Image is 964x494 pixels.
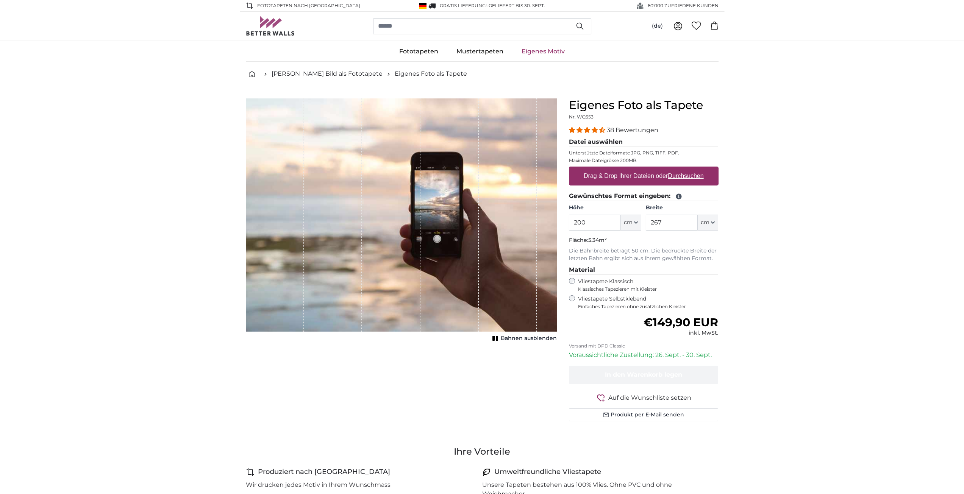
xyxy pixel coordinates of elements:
[605,371,682,378] span: In den Warenkorb legen
[390,42,447,61] a: Fototapeten
[646,204,718,212] label: Breite
[578,304,719,310] span: Einfaches Tapezieren ohne zusätzlichen Kleister
[246,98,557,344] div: 1 of 1
[569,351,719,360] p: Voraussichtliche Zustellung: 26. Sept. - 30. Sept.
[501,335,557,342] span: Bahnen ausblenden
[608,393,691,402] span: Auf die Wunschliste setzen
[701,219,709,226] span: cm
[246,16,295,36] img: Betterwalls
[569,114,594,120] span: Nr. WQ553
[246,446,719,458] h3: Ihre Vorteile
[272,69,383,78] a: [PERSON_NAME] Bild als Fototapete
[246,62,719,86] nav: breadcrumbs
[648,2,719,9] span: 60'000 ZUFRIEDENE KUNDEN
[588,237,607,243] span: 5.34m²
[490,333,557,344] button: Bahnen ausblenden
[646,19,669,33] button: (de)
[578,278,712,292] label: Vliestapete Klassisch
[581,168,707,184] label: Drag & Drop Ihrer Dateien oder
[569,265,719,275] legend: Material
[569,408,719,421] button: Produkt per E-Mail senden
[624,219,633,226] span: cm
[569,366,719,384] button: In den Warenkorb legen
[258,467,390,477] h4: Produziert nach [GEOGRAPHIC_DATA]
[698,215,718,231] button: cm
[569,98,719,112] h1: Eigenes Foto als Tapete
[246,480,391,489] p: Wir drucken jedes Motiv in Ihrem Wunschmass
[569,150,719,156] p: Unterstützte Dateiformate JPG, PNG, TIFF, PDF.
[621,215,641,231] button: cm
[487,3,545,8] span: -
[512,42,574,61] a: Eigenes Motiv
[569,343,719,349] p: Versand mit DPD Classic
[440,3,487,8] span: GRATIS Lieferung!
[607,126,658,134] span: 38 Bewertungen
[569,247,719,262] p: Die Bahnbreite beträgt 50 cm. Die bedruckte Breite der letzten Bahn ergibt sich aus Ihrem gewählt...
[578,286,712,292] span: Klassisches Tapezieren mit Kleister
[494,467,601,477] h4: Umweltfreundliche Vliestapete
[578,295,719,310] label: Vliestapete Selbstklebend
[644,315,718,329] span: €149,90 EUR
[569,393,719,402] button: Auf die Wunschliste setzen
[569,126,607,134] span: 4.34 stars
[569,157,719,164] p: Maximale Dateigrösse 200MB.
[569,204,641,212] label: Höhe
[395,69,467,78] a: Eigenes Foto als Tapete
[569,137,719,147] legend: Datei auswählen
[569,192,719,201] legend: Gewünschtes Format eingeben:
[257,2,360,9] span: Fototapeten nach [GEOGRAPHIC_DATA]
[489,3,545,8] span: Geliefert bis 30. Sept.
[644,329,718,337] div: inkl. MwSt.
[419,3,427,9] img: Deutschland
[447,42,512,61] a: Mustertapeten
[569,237,719,244] p: Fläche:
[668,173,703,179] u: Durchsuchen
